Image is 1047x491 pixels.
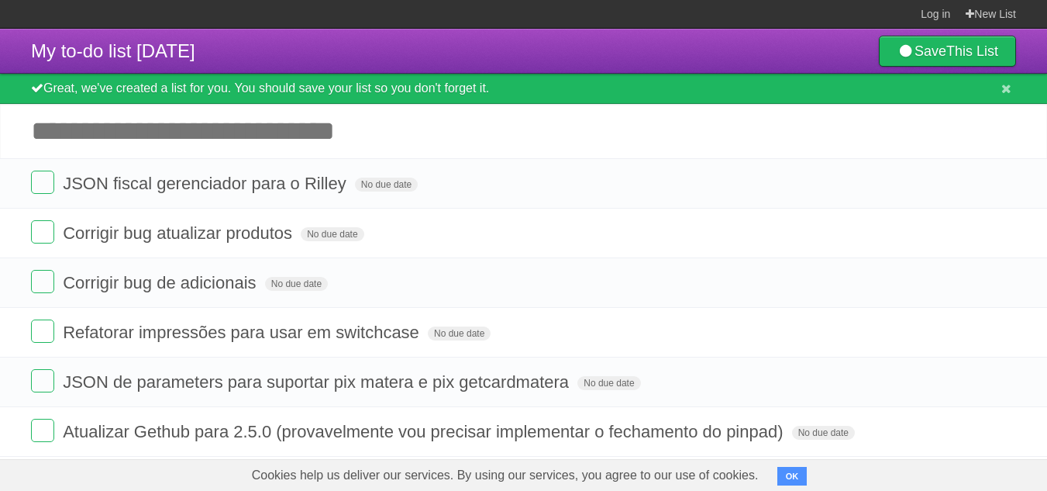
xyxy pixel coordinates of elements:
span: No due date [792,426,855,440]
label: Done [31,419,54,442]
label: Done [31,220,54,244]
label: Done [31,320,54,343]
span: No due date [265,277,328,291]
span: JSON de parameters para suportar pix matera e pix getcardmatera [63,372,573,392]
button: OK [777,467,808,486]
span: Corrigir bug atualizar produtos [63,223,296,243]
span: Corrigir bug de adicionais [63,273,260,292]
span: My to-do list [DATE] [31,40,195,61]
b: This List [946,43,998,59]
label: Done [31,369,54,392]
label: Done [31,171,54,194]
span: Refatorar impressões para usar em switchcase [63,323,423,342]
span: Atualizar Gethub para 2.5.0 (provavelmente vou precisar implementar o fechamento do pinpad) [63,422,787,441]
label: Done [31,270,54,293]
span: JSON fiscal gerenciador para o Rilley [63,174,350,193]
span: No due date [428,327,491,341]
span: No due date [355,178,418,192]
span: Cookies help us deliver our services. By using our services, you agree to our use of cookies. [236,460,774,491]
span: No due date [301,227,363,241]
span: No due date [577,376,640,390]
a: SaveThis List [879,36,1016,67]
